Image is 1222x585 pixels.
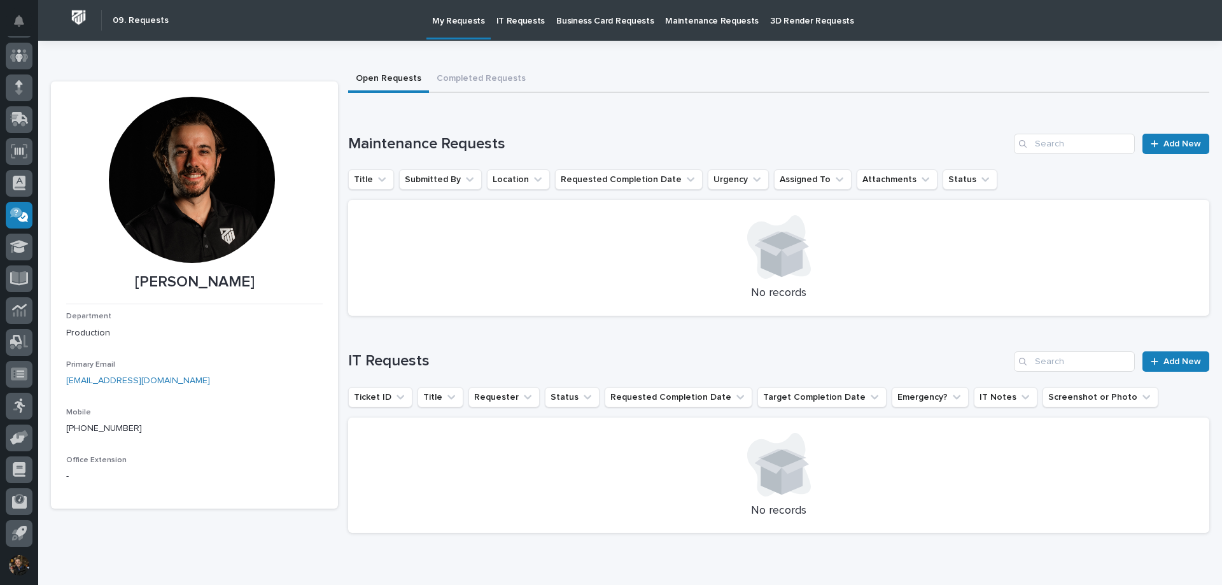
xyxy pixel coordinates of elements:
span: Add New [1163,139,1201,148]
button: Location [487,169,550,190]
button: Ticket ID [348,387,412,407]
h1: IT Requests [348,352,1009,370]
a: Add New [1142,351,1209,372]
button: Attachments [857,169,938,190]
button: Requested Completion Date [605,387,752,407]
span: Department [66,313,111,320]
button: users-avatar [6,552,32,579]
button: Requester [468,387,540,407]
span: Add New [1163,357,1201,366]
button: Title [418,387,463,407]
div: Notifications [16,15,32,36]
button: Status [545,387,600,407]
a: [PHONE_NUMBER] [66,424,142,433]
p: [PERSON_NAME] [66,273,323,292]
button: Notifications [6,8,32,34]
img: Workspace Logo [67,6,90,29]
button: Open Requests [348,66,429,93]
button: Title [348,169,394,190]
p: No records [363,504,1194,518]
button: Target Completion Date [757,387,887,407]
button: Emergency? [892,387,969,407]
a: Add New [1142,134,1209,154]
button: Urgency [708,169,769,190]
button: Status [943,169,997,190]
p: - [66,470,323,483]
span: Mobile [66,409,91,416]
button: IT Notes [974,387,1037,407]
input: Search [1014,134,1135,154]
h1: Maintenance Requests [348,135,1009,153]
button: Screenshot or Photo [1043,387,1158,407]
button: Submitted By [399,169,482,190]
a: [EMAIL_ADDRESS][DOMAIN_NAME] [66,376,210,385]
button: Requested Completion Date [555,169,703,190]
button: Assigned To [774,169,852,190]
h2: 09. Requests [113,15,169,26]
p: No records [363,286,1194,300]
span: Office Extension [66,456,127,464]
button: Completed Requests [429,66,533,93]
span: Primary Email [66,361,115,369]
p: Production [66,327,323,340]
input: Search [1014,351,1135,372]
